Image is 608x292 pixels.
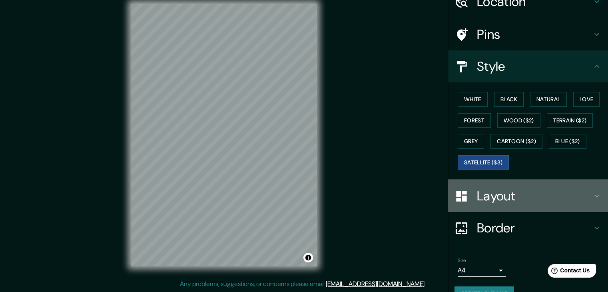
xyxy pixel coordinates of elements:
button: Love [573,92,600,107]
h4: Style [477,58,592,74]
div: . [427,279,429,289]
button: White [458,92,488,107]
button: Terrain ($2) [547,113,593,128]
a: [EMAIL_ADDRESS][DOMAIN_NAME] [326,280,425,288]
button: Toggle attribution [303,253,313,262]
h4: Pins [477,26,592,42]
canvas: Map [131,4,317,266]
button: Satellite ($3) [458,155,509,170]
div: Border [448,212,608,244]
div: Pins [448,18,608,50]
button: Cartoon ($2) [490,134,542,149]
h4: Border [477,220,592,236]
button: Forest [458,113,491,128]
iframe: Help widget launcher [537,261,599,283]
button: Wood ($2) [497,113,540,128]
button: Grey [458,134,484,149]
button: Natural [530,92,567,107]
div: Style [448,50,608,82]
div: Layout [448,180,608,212]
button: Blue ($2) [549,134,586,149]
div: . [426,279,427,289]
label: Size [458,257,466,264]
div: A4 [458,264,506,277]
button: Black [494,92,524,107]
p: Any problems, suggestions, or concerns please email . [180,279,426,289]
h4: Layout [477,188,592,204]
